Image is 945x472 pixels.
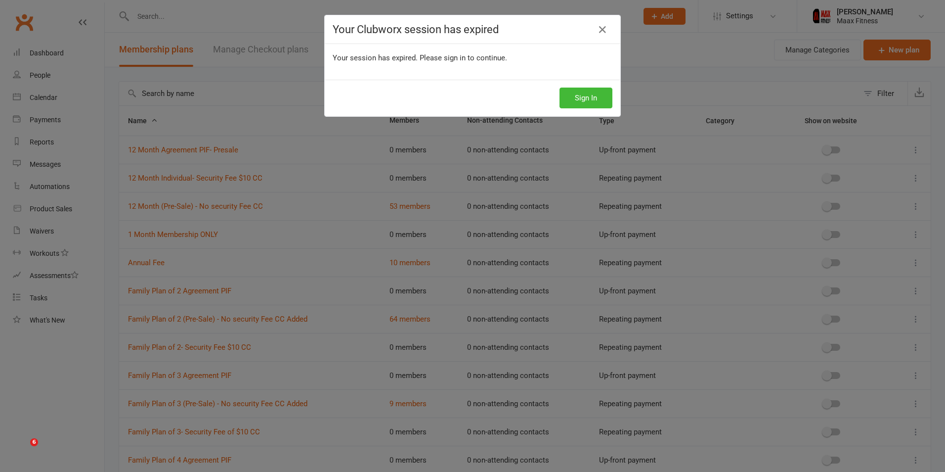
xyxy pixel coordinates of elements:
a: Close [595,22,610,38]
span: 6 [30,438,38,446]
h4: Your Clubworx session has expired [333,23,612,36]
iframe: Intercom live chat [10,438,34,462]
button: Sign In [559,88,612,108]
span: Your session has expired. Please sign in to continue. [333,53,507,62]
